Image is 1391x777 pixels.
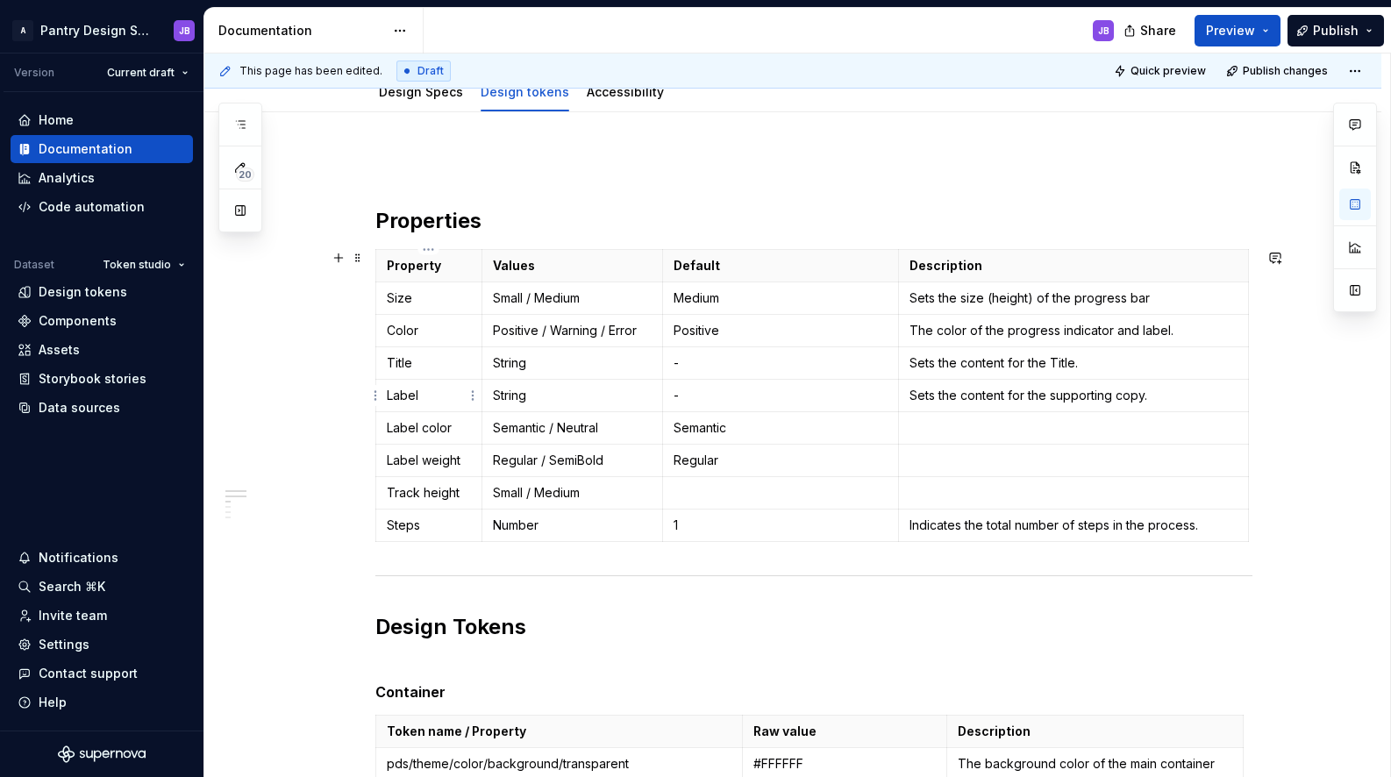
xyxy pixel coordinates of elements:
[39,140,132,158] div: Documentation
[39,694,67,711] div: Help
[674,419,888,437] p: Semantic
[95,253,193,277] button: Token studio
[11,193,193,221] a: Code automation
[674,257,888,274] p: Default
[1109,59,1214,83] button: Quick preview
[493,419,652,437] p: Semantic / Neutral
[387,322,471,339] p: Color
[39,283,127,301] div: Design tokens
[387,517,471,534] p: Steps
[387,484,471,502] p: Track height
[236,168,254,182] span: 20
[387,452,471,469] p: Label weight
[909,354,1238,372] p: Sets the content for the Title.
[39,111,74,129] div: Home
[11,307,193,335] a: Components
[474,73,576,110] div: Design tokens
[375,207,1252,235] h2: Properties
[493,354,652,372] p: String
[493,484,652,502] p: Small / Medium
[375,683,1252,701] h5: Container
[674,289,888,307] p: Medium
[387,723,731,740] p: Token name / Property
[58,745,146,763] svg: Supernova Logo
[1131,64,1206,78] span: Quick preview
[39,549,118,567] div: Notifications
[103,258,171,272] span: Token studio
[11,336,193,364] a: Assets
[387,755,731,773] p: pds/theme/color/background/transparent
[1195,15,1280,46] button: Preview
[11,135,193,163] a: Documentation
[387,257,471,274] p: Property
[39,578,105,595] div: Search ⌘K
[674,322,888,339] p: Positive
[11,659,193,688] button: Contact support
[99,61,196,85] button: Current draft
[11,573,193,601] button: Search ⌘K
[674,452,888,469] p: Regular
[958,723,1232,740] p: Description
[179,24,190,38] div: JB
[387,289,471,307] p: Size
[239,64,382,78] span: This page has been edited.
[11,602,193,630] a: Invite team
[39,665,138,682] div: Contact support
[909,387,1238,404] p: Sets the content for the supporting copy.
[909,322,1238,339] p: The color of the progress indicator and label.
[14,258,54,272] div: Dataset
[11,365,193,393] a: Storybook stories
[11,631,193,659] a: Settings
[40,22,153,39] div: Pantry Design System
[493,289,652,307] p: Small / Medium
[674,354,888,372] p: -
[493,517,652,534] p: Number
[958,755,1232,773] p: The background color of the main container
[1221,59,1336,83] button: Publish changes
[909,517,1238,534] p: Indicates the total number of steps in the process.
[587,84,664,99] a: Accessibility
[580,73,671,110] div: Accessibility
[4,11,200,49] button: APantry Design SystemJB
[39,399,120,417] div: Data sources
[11,688,193,716] button: Help
[107,66,175,80] span: Current draft
[1115,15,1188,46] button: Share
[387,354,471,372] p: Title
[481,84,569,99] a: Design tokens
[417,64,444,78] span: Draft
[1243,64,1328,78] span: Publish changes
[909,257,1238,274] p: Description
[387,387,471,404] p: Label
[39,636,89,653] div: Settings
[39,312,117,330] div: Components
[1140,22,1176,39] span: Share
[493,322,652,339] p: Positive / Warning / Error
[39,169,95,187] div: Analytics
[379,84,463,99] a: Design Specs
[372,73,470,110] div: Design Specs
[1098,24,1109,38] div: JB
[11,544,193,572] button: Notifications
[39,341,80,359] div: Assets
[753,755,937,773] p: #FFFFFF
[218,22,384,39] div: Documentation
[39,370,146,388] div: Storybook stories
[674,387,888,404] p: -
[39,607,107,624] div: Invite team
[11,278,193,306] a: Design tokens
[14,66,54,80] div: Version
[375,613,1252,669] h2: Design Tokens
[1206,22,1255,39] span: Preview
[11,394,193,422] a: Data sources
[674,517,888,534] p: 1
[39,198,145,216] div: Code automation
[1288,15,1384,46] button: Publish
[753,723,937,740] p: Raw value
[12,20,33,41] div: A
[493,452,652,469] p: Regular / SemiBold
[493,387,652,404] p: String
[11,106,193,134] a: Home
[1313,22,1359,39] span: Publish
